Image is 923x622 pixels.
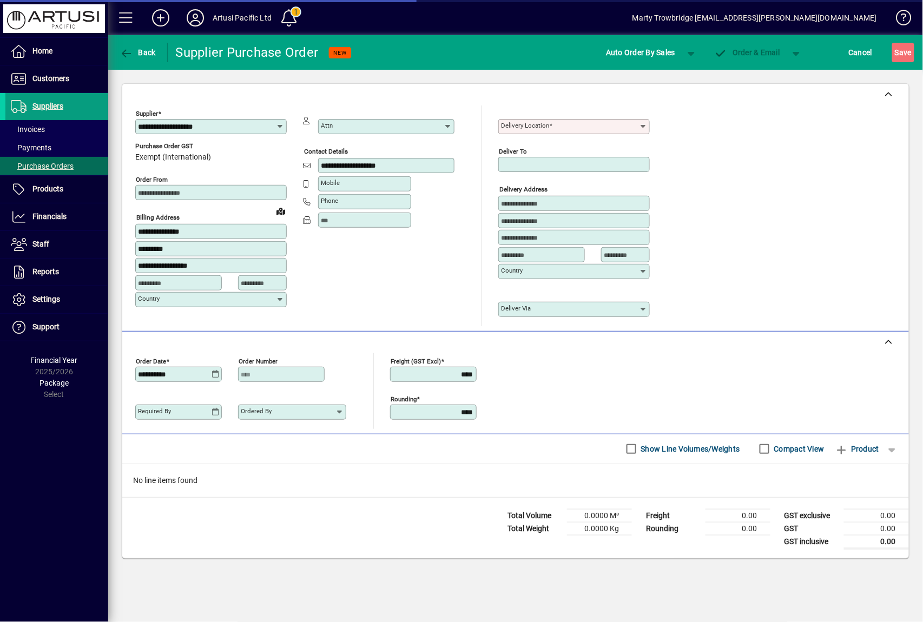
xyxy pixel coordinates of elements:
[772,444,825,454] label: Compact View
[5,65,108,92] a: Customers
[706,522,770,535] td: 0.00
[5,231,108,258] a: Staff
[108,43,168,62] app-page-header-button: Back
[641,522,706,535] td: Rounding
[136,110,158,117] mat-label: Supplier
[135,143,211,150] span: Purchase Order GST
[213,9,272,27] div: Artusi Pacific Ltd
[120,48,156,57] span: Back
[136,357,166,365] mat-label: Order date
[5,286,108,313] a: Settings
[136,176,168,183] mat-label: Order from
[391,395,417,402] mat-label: Rounding
[32,102,63,110] span: Suppliers
[32,322,60,331] span: Support
[391,357,441,365] mat-label: Freight (GST excl)
[835,440,879,458] span: Product
[32,74,69,83] span: Customers
[888,2,909,37] a: Knowledge Base
[11,125,45,134] span: Invoices
[849,44,873,61] span: Cancel
[5,157,108,175] a: Purchase Orders
[135,153,211,162] span: Exempt (International)
[32,47,52,55] span: Home
[779,509,844,522] td: GST exclusive
[501,267,523,274] mat-label: Country
[239,357,278,365] mat-label: Order number
[32,295,60,303] span: Settings
[241,407,272,415] mat-label: Ordered by
[502,509,567,522] td: Total Volume
[272,202,289,220] a: View on map
[892,43,914,62] button: Save
[830,439,885,459] button: Product
[502,522,567,535] td: Total Weight
[5,314,108,341] a: Support
[32,267,59,276] span: Reports
[31,356,78,365] span: Financial Year
[639,444,740,454] label: Show Line Volumes/Weights
[844,509,909,522] td: 0.00
[846,43,875,62] button: Cancel
[176,44,319,61] div: Supplier Purchase Order
[321,122,333,129] mat-label: Attn
[321,179,340,187] mat-label: Mobile
[5,176,108,203] a: Products
[11,162,74,170] span: Purchase Orders
[844,535,909,548] td: 0.00
[641,509,706,522] td: Freight
[714,48,780,57] span: Order & Email
[333,49,347,56] span: NEW
[567,509,632,522] td: 0.0000 M³
[606,44,675,61] span: Auto Order By Sales
[709,43,786,62] button: Order & Email
[779,535,844,548] td: GST inclusive
[895,48,899,57] span: S
[39,379,69,387] span: Package
[143,8,178,28] button: Add
[117,43,159,62] button: Back
[138,407,171,415] mat-label: Required by
[501,122,549,129] mat-label: Delivery Location
[895,44,912,61] span: ave
[844,522,909,535] td: 0.00
[5,138,108,157] a: Payments
[32,212,67,221] span: Financials
[5,38,108,65] a: Home
[122,464,909,497] div: No line items found
[632,9,877,27] div: Marty Trowbridge [EMAIL_ADDRESS][PERSON_NAME][DOMAIN_NAME]
[567,522,632,535] td: 0.0000 Kg
[138,295,160,302] mat-label: Country
[499,148,527,155] mat-label: Deliver To
[32,184,63,193] span: Products
[321,197,338,204] mat-label: Phone
[5,120,108,138] a: Invoices
[5,203,108,230] a: Financials
[178,8,213,28] button: Profile
[32,240,49,248] span: Staff
[11,143,51,152] span: Payments
[501,305,531,312] mat-label: Deliver via
[779,522,844,535] td: GST
[5,259,108,286] a: Reports
[706,509,770,522] td: 0.00
[601,43,681,62] button: Auto Order By Sales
